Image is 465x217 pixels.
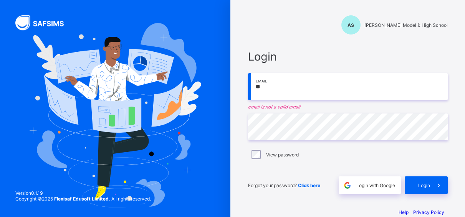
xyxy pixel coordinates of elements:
a: Click here [298,182,320,188]
span: Login with Google [356,182,395,188]
img: SAFSIMS Logo [15,15,73,30]
span: [PERSON_NAME] Model & High School [364,22,448,28]
a: Help [399,209,409,215]
span: Login [248,50,448,63]
span: Version 0.1.19 [15,190,151,196]
span: Forgot your password? [248,182,320,188]
span: Login [418,182,430,188]
img: Hero Image [29,23,201,207]
img: google.396cfc9801f0270233282035f929180a.svg [343,181,352,190]
a: Privacy Policy [413,209,444,215]
span: Copyright © 2025 All rights reserved. [15,196,151,202]
em: email is not a valid email [248,104,448,110]
span: AS [348,22,354,28]
strong: Flexisaf Edusoft Limited. [54,196,110,202]
label: View password [266,152,299,158]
